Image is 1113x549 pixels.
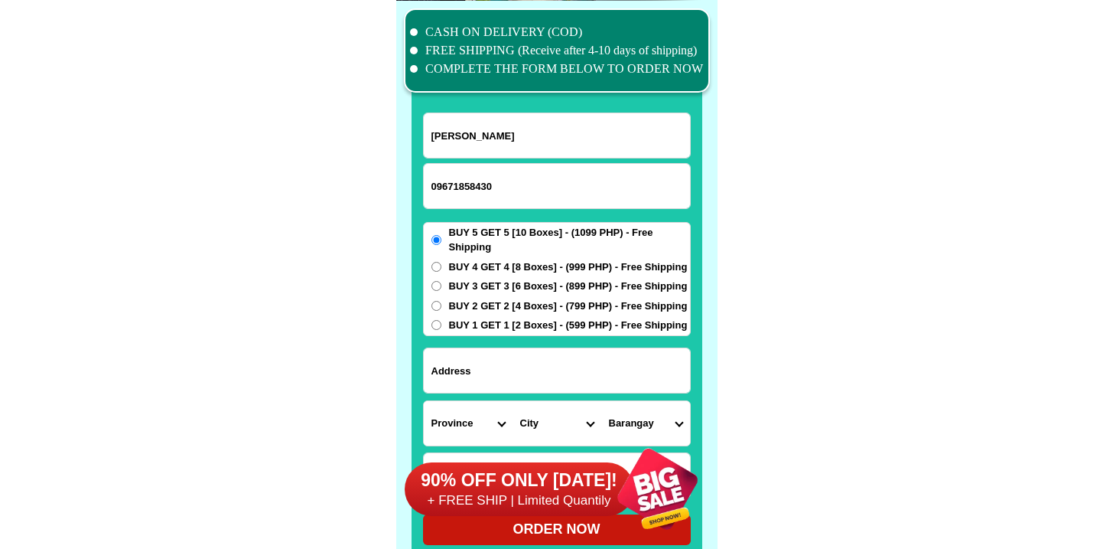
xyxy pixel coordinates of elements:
[431,262,441,272] input: BUY 4 GET 4 [8 Boxes] - (999 PHP) - Free Shipping
[431,281,441,291] input: BUY 3 GET 3 [6 Boxes] - (899 PHP) - Free Shipping
[449,260,688,275] span: BUY 4 GET 4 [8 Boxes] - (999 PHP) - Free Shipping
[410,41,704,60] li: FREE SHIPPING (Receive after 4-10 days of shipping)
[449,225,690,255] span: BUY 5 GET 5 [10 Boxes] - (1099 PHP) - Free Shipping
[424,164,690,208] input: Input phone_number
[431,320,441,330] input: BUY 1 GET 1 [2 Boxes] - (599 PHP) - Free Shipping
[449,318,688,333] span: BUY 1 GET 1 [2 Boxes] - (599 PHP) - Free Shipping
[424,401,513,446] select: Select province
[431,235,441,245] input: BUY 5 GET 5 [10 Boxes] - (1099 PHP) - Free Shipping
[449,279,688,294] span: BUY 3 GET 3 [6 Boxes] - (899 PHP) - Free Shipping
[449,299,688,314] span: BUY 2 GET 2 [4 Boxes] - (799 PHP) - Free Shipping
[410,23,704,41] li: CASH ON DELIVERY (COD)
[513,401,601,446] select: Select district
[424,113,690,158] input: Input full_name
[424,348,690,393] input: Input address
[405,492,634,509] h6: + FREE SHIP | Limited Quantily
[405,469,634,492] h6: 90% OFF ONLY [DATE]!
[431,301,441,311] input: BUY 2 GET 2 [4 Boxes] - (799 PHP) - Free Shipping
[410,60,704,78] li: COMPLETE THE FORM BELOW TO ORDER NOW
[601,401,690,446] select: Select commune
